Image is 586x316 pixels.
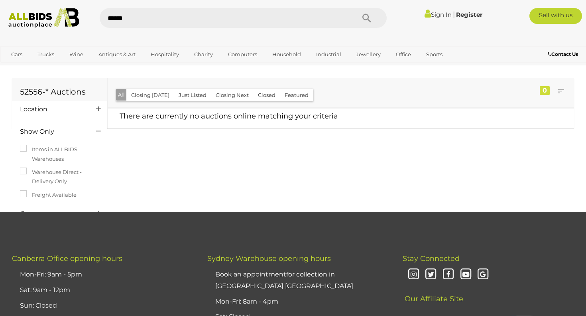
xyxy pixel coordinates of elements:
[215,271,353,290] a: Book an appointmentfor collection in [GEOGRAPHIC_DATA] [GEOGRAPHIC_DATA]
[20,168,99,186] label: Warehouse Direct - Delivery Only
[116,89,127,101] button: All
[18,282,187,298] li: Sat: 9am - 12pm
[529,8,582,24] a: Sell with us
[120,112,338,120] span: There are currently no auctions online matching your criteria
[267,48,306,61] a: Household
[12,254,122,263] span: Canberra Office opening hours
[215,271,286,278] u: Book an appointment
[223,48,262,61] a: Computers
[253,89,280,101] button: Closed
[425,11,452,18] a: Sign In
[93,48,141,61] a: Antiques & Art
[146,48,184,61] a: Hospitality
[540,86,550,95] div: 0
[441,268,455,282] i: Facebook
[126,89,174,101] button: Closing [DATE]
[403,254,460,263] span: Stay Connected
[207,254,331,263] span: Sydney Warehouse opening hours
[211,89,254,101] button: Closing Next
[213,294,383,310] li: Mon-Fri: 8am - 4pm
[64,48,88,61] a: Wine
[280,89,313,101] button: Featured
[20,210,84,217] h4: Category
[391,48,416,61] a: Office
[424,268,438,282] i: Twitter
[20,128,84,135] h4: Show Only
[20,106,84,113] h4: Location
[459,268,473,282] i: Youtube
[174,89,211,101] button: Just Listed
[407,268,421,282] i: Instagram
[548,51,578,57] b: Contact Us
[456,11,482,18] a: Register
[6,48,28,61] a: Cars
[476,268,490,282] i: Google
[20,145,99,164] label: Items in ALLBIDS Warehouses
[311,48,346,61] a: Industrial
[351,48,386,61] a: Jewellery
[6,61,73,74] a: [GEOGRAPHIC_DATA]
[453,10,455,19] span: |
[548,50,580,59] a: Contact Us
[32,48,59,61] a: Trucks
[20,87,99,96] h1: 52556-* Auctions
[18,298,187,314] li: Sun: Closed
[421,48,448,61] a: Sports
[403,282,463,303] span: Our Affiliate Site
[20,190,77,199] label: Freight Available
[18,267,187,282] li: Mon-Fri: 9am - 5pm
[4,8,83,28] img: Allbids.com.au
[189,48,218,61] a: Charity
[347,8,387,28] button: Search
